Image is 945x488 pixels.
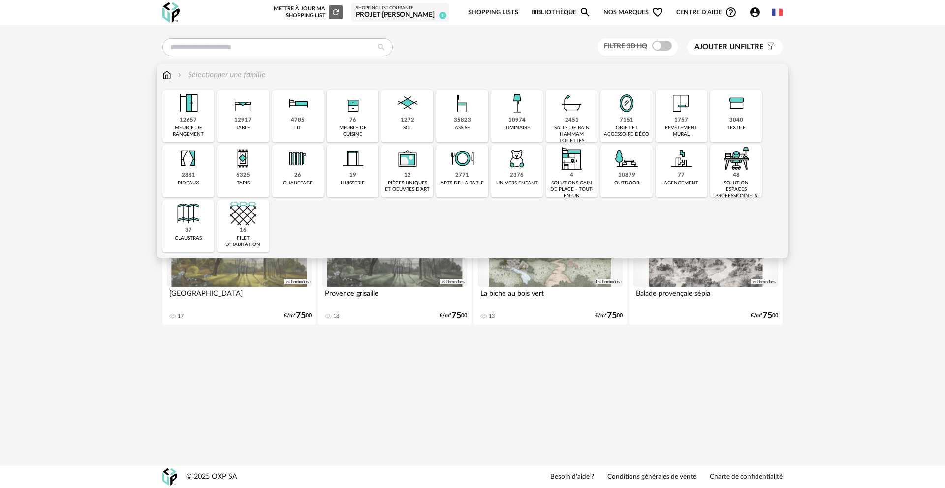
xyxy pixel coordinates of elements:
span: 1 [439,12,446,19]
div: objet et accessoire déco [603,125,649,138]
span: Help Circle Outline icon [725,6,737,18]
div: Shopping List courante [356,5,444,11]
div: 76 [349,117,356,124]
span: Ajouter un [694,43,741,51]
div: 4 [570,172,573,179]
button: Ajouter unfiltre Filter icon [687,39,783,55]
img: UniversEnfant.png [504,145,530,172]
div: 10974 [508,117,526,124]
div: textile [727,125,746,131]
img: Outdoor.png [613,145,640,172]
img: Tapis.png [230,145,256,172]
div: revêtement mural [659,125,704,138]
div: 2451 [565,117,579,124]
div: filet d'habitation [220,235,266,248]
img: UniqueOeuvre.png [394,145,421,172]
img: Miroir.png [613,90,640,117]
div: meuble de cuisine [330,125,376,138]
a: Charte de confidentialité [710,473,783,482]
img: Luminaire.png [504,90,530,117]
img: Papier%20peint.png [668,90,694,117]
div: univers enfant [496,180,538,186]
div: rideaux [178,180,199,186]
div: 77 [678,172,685,179]
img: Radiateur.png [284,145,311,172]
img: Meuble%20de%20rangement.png [175,90,202,117]
span: 75 [451,312,461,319]
div: 2771 [455,172,469,179]
div: 1272 [401,117,414,124]
div: lit [294,125,301,131]
div: Sélectionner une famille [176,69,266,81]
div: 18 [333,313,339,320]
div: La biche au bois vert [478,287,623,306]
div: 12657 [180,117,197,124]
img: Huiserie.png [340,145,366,172]
span: 75 [607,312,617,319]
a: 3D HQ La biche au bois vert 13 €/m²7500 [473,201,627,325]
a: BibliothèqueMagnify icon [531,1,591,24]
span: Centre d'aideHelp Circle Outline icon [676,6,737,18]
div: chauffage [283,180,313,186]
div: 35823 [454,117,471,124]
a: Besoin d'aide ? [550,473,594,482]
div: 16 [240,227,247,234]
div: 17 [178,313,184,320]
span: Filtre 3D HQ [604,43,647,50]
div: 3040 [729,117,743,124]
a: Conditions générales de vente [607,473,696,482]
div: outdoor [614,180,639,186]
div: sol [403,125,412,131]
div: €/m² 00 [440,312,467,319]
span: Nos marques [603,1,663,24]
div: claustras [175,235,202,242]
div: tapis [237,180,250,186]
a: Shopping List courante Projet [PERSON_NAME] 1 [356,5,444,20]
div: © 2025 OXP SA [186,472,237,482]
div: 7151 [620,117,633,124]
div: solutions gain de place - tout-en-un [549,180,595,199]
a: Shopping Lists [468,1,518,24]
img: Cloison.png [175,200,202,227]
div: €/m² 00 [751,312,778,319]
img: Textile.png [723,90,750,117]
div: Mettre à jour ma Shopping List [272,5,343,19]
div: table [236,125,250,131]
div: 2376 [510,172,524,179]
div: 4705 [291,117,305,124]
span: 75 [762,312,772,319]
img: Literie.png [284,90,311,117]
div: arts de la table [441,180,484,186]
div: 2881 [182,172,195,179]
div: 26 [294,172,301,179]
div: 6325 [236,172,250,179]
div: luminaire [504,125,530,131]
span: 75 [296,312,306,319]
span: Account Circle icon [749,6,761,18]
span: Filter icon [764,42,775,52]
div: Provence grisaille [322,287,467,306]
span: Heart Outline icon [652,6,663,18]
img: Agencement.png [668,145,694,172]
div: 19 [349,172,356,179]
img: ArtTable.png [449,145,475,172]
img: espace-de-travail.png [723,145,750,172]
span: Account Circle icon [749,6,765,18]
img: Salle%20de%20bain.png [559,90,585,117]
span: Refresh icon [331,9,340,15]
img: svg+xml;base64,PHN2ZyB3aWR0aD0iMTYiIGhlaWdodD0iMTYiIHZpZXdCb3g9IjAgMCAxNiAxNiIgZmlsbD0ibm9uZSIgeG... [176,69,184,81]
span: filtre [694,42,764,52]
img: ToutEnUn.png [559,145,585,172]
a: 3D HQ Provence grisaille 18 €/m²7500 [318,201,472,325]
img: Rangement.png [340,90,366,117]
img: Sol.png [394,90,421,117]
div: 13 [489,313,495,320]
div: solution espaces professionnels [713,180,759,199]
img: OXP [162,468,177,486]
div: Balade provençale sépia [633,287,778,306]
div: assise [455,125,470,131]
div: 12 [404,172,411,179]
div: Projet [PERSON_NAME] [356,11,444,20]
div: huisserie [341,180,365,186]
img: Table.png [230,90,256,117]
